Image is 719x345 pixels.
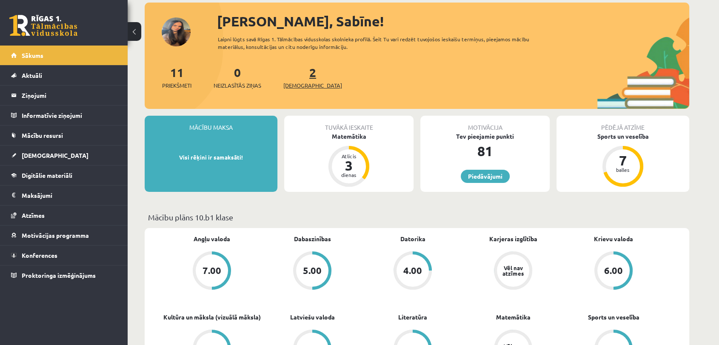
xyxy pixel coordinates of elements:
[11,205,117,225] a: Atzīmes
[11,105,117,125] a: Informatīvie ziņojumi
[214,65,261,90] a: 0Neizlasītās ziņas
[163,313,261,322] a: Kultūra un māksla (vizuālā māksla)
[420,116,550,132] div: Motivācija
[461,170,510,183] a: Piedāvājumi
[610,167,636,172] div: balles
[556,132,689,141] div: Sports un veselība
[463,251,563,291] a: Vēl nav atzīmes
[22,151,88,159] span: [DEMOGRAPHIC_DATA]
[145,116,277,132] div: Mācību maksa
[556,132,689,188] a: Sports un veselība 7 balles
[362,251,463,291] a: 4.00
[290,313,335,322] a: Latviešu valoda
[22,71,42,79] span: Aktuāli
[283,65,342,90] a: 2[DEMOGRAPHIC_DATA]
[22,211,45,219] span: Atzīmes
[403,266,422,275] div: 4.00
[594,234,633,243] a: Krievu valoda
[11,125,117,145] a: Mācību resursi
[162,65,191,90] a: 11Priekšmeti
[162,251,262,291] a: 7.00
[336,172,362,177] div: dienas
[604,266,623,275] div: 6.00
[588,313,639,322] a: Sports un veselība
[496,313,531,322] a: Matemātika
[294,234,331,243] a: Dabaszinības
[22,251,57,259] span: Konferences
[284,132,414,188] a: Matemātika Atlicis 3 dienas
[420,141,550,161] div: 81
[556,116,689,132] div: Pēdējā atzīme
[11,66,117,85] a: Aktuāli
[22,51,43,59] span: Sākums
[22,231,89,239] span: Motivācijas programma
[283,81,342,90] span: [DEMOGRAPHIC_DATA]
[11,265,117,285] a: Proktoringa izmēģinājums
[336,159,362,172] div: 3
[11,245,117,265] a: Konferences
[217,11,689,31] div: [PERSON_NAME], Sabīne!
[420,132,550,141] div: Tev pieejamie punkti
[22,131,63,139] span: Mācību resursi
[162,81,191,90] span: Priekšmeti
[11,165,117,185] a: Digitālie materiāli
[11,86,117,105] a: Ziņojumi
[11,185,117,205] a: Maksājumi
[22,271,96,279] span: Proktoringa izmēģinājums
[400,234,425,243] a: Datorika
[22,105,117,125] legend: Informatīvie ziņojumi
[262,251,362,291] a: 5.00
[214,81,261,90] span: Neizlasītās ziņas
[149,153,273,162] p: Visi rēķini ir samaksāti!
[284,132,414,141] div: Matemātika
[610,154,636,167] div: 7
[194,234,230,243] a: Angļu valoda
[11,225,117,245] a: Motivācijas programma
[303,266,322,275] div: 5.00
[148,211,686,223] p: Mācību plāns 10.b1 klase
[11,46,117,65] a: Sākums
[22,171,72,179] span: Digitālie materiāli
[22,86,117,105] legend: Ziņojumi
[284,116,414,132] div: Tuvākā ieskaite
[22,185,117,205] legend: Maksājumi
[563,251,664,291] a: 6.00
[11,145,117,165] a: [DEMOGRAPHIC_DATA]
[9,15,77,36] a: Rīgas 1. Tālmācības vidusskola
[398,313,427,322] a: Literatūra
[489,234,537,243] a: Karjeras izglītība
[501,265,525,276] div: Vēl nav atzīmes
[218,35,545,51] div: Laipni lūgts savā Rīgas 1. Tālmācības vidusskolas skolnieka profilā. Šeit Tu vari redzēt tuvojošo...
[203,266,221,275] div: 7.00
[336,154,362,159] div: Atlicis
